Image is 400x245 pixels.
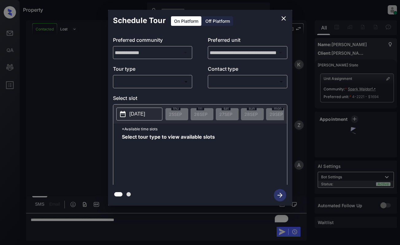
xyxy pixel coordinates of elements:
[113,94,287,104] p: Select slot
[122,124,287,134] p: *Available time slots
[208,36,287,46] p: Preferred unit
[278,12,290,25] button: close
[202,16,233,26] div: Off Platform
[171,16,201,26] div: On Platform
[113,65,192,75] p: Tour type
[122,134,215,184] span: Select tour type to view available slots
[116,108,162,121] button: [DATE]
[208,65,287,75] p: Contact type
[130,110,145,118] p: [DATE]
[108,10,171,31] h2: Schedule Tour
[113,36,192,46] p: Preferred community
